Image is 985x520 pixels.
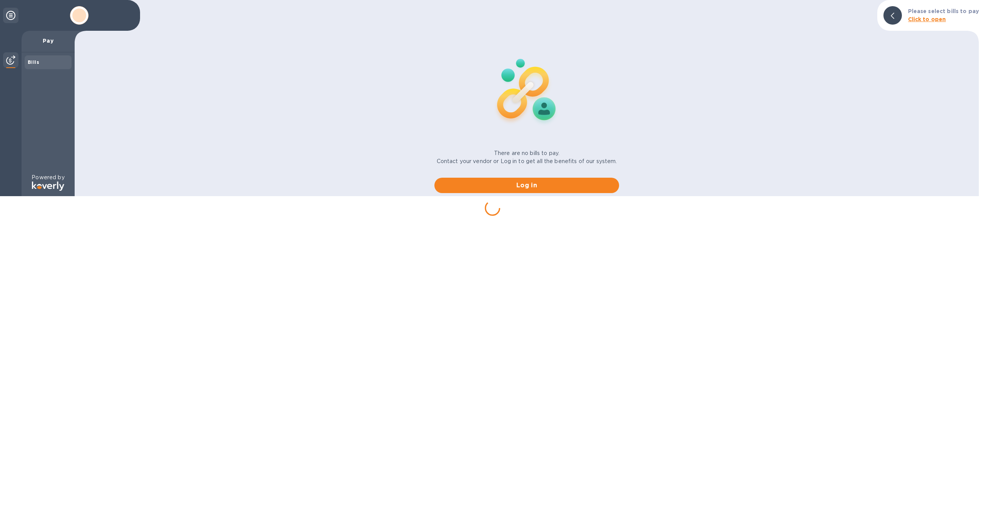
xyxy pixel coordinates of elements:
img: Logo [32,182,64,191]
p: Powered by [32,173,64,182]
button: Log in [434,178,619,193]
p: There are no bills to pay. Contact your vendor or Log in to get all the benefits of our system. [437,149,617,165]
p: Pay [28,37,68,45]
b: Please select bills to pay [908,8,979,14]
b: Click to open [908,16,946,22]
span: Log in [441,181,613,190]
b: Bills [28,59,39,65]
